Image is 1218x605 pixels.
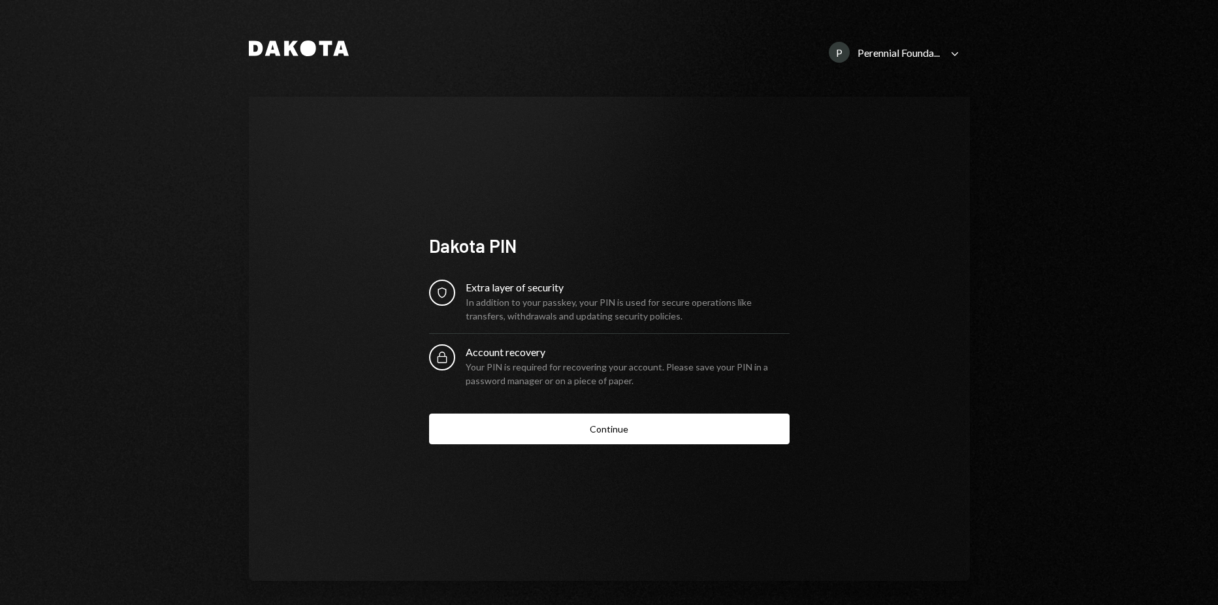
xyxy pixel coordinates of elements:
[466,360,790,387] div: Your PIN is required for recovering your account. Please save your PIN in a password manager or o...
[466,344,790,360] div: Account recovery
[829,42,850,63] div: P
[857,46,940,59] div: Perennial Founda...
[466,280,790,295] div: Extra layer of security
[429,414,790,444] button: Continue
[429,233,790,259] div: Dakota PIN
[466,295,790,323] div: In addition to your passkey, your PIN is used for secure operations like transfers, withdrawals a...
